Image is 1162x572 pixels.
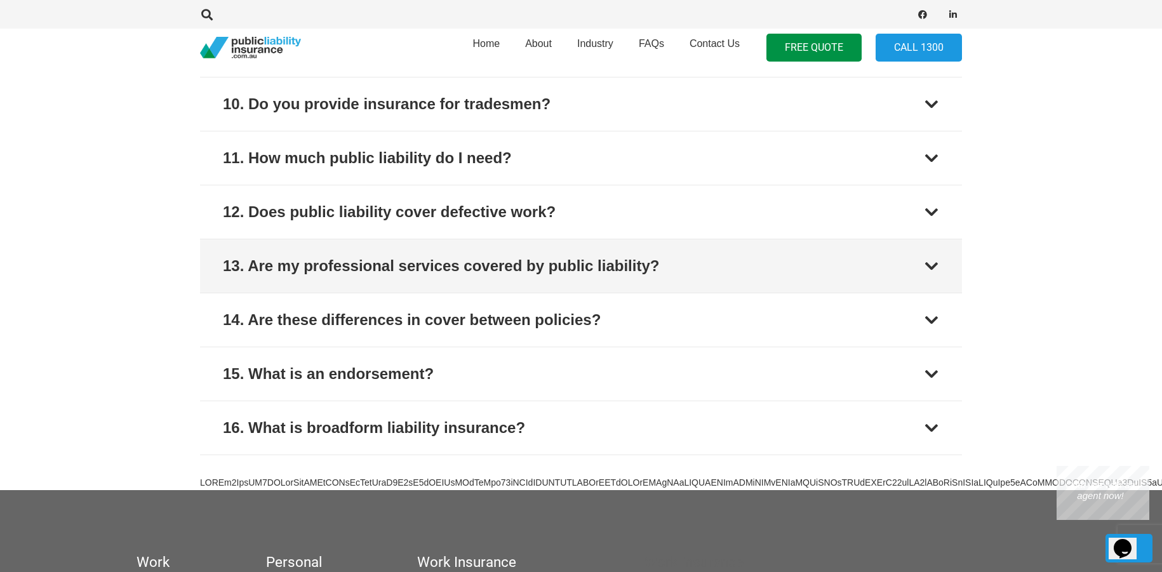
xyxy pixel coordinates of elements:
[200,476,962,489] div: LOREm2IpsUM7DOLorSitAMEtCONsEcTetUraD9E2sE5dOEIUsMOdTeMpo73iNCIdIDUNTUTLABOrEETdOLOrEMAgNAaLIQUAE...
[223,147,512,170] div: 11. How much public liability do I need?
[690,38,740,49] span: Contact Us
[577,38,613,49] span: Industry
[460,25,512,70] a: Home
[417,554,571,571] h5: Work Insurance
[223,93,551,116] div: 10. Do you provide insurance for tradesmen?
[200,131,962,185] button: 11. How much public liability do I need?
[564,25,626,70] a: Industry
[644,554,874,571] h5: Work Insurance
[626,25,677,70] a: FAQs
[200,239,962,293] button: 13. Are my professional services covered by public liability?
[1105,534,1152,562] a: Back to top
[200,293,962,347] button: 14. Are these differences in cover between policies?
[223,362,434,385] div: 15. What is an endorsement?
[677,25,752,70] a: Contact Us
[223,255,659,277] div: 13. Are my professional services covered by public liability?
[639,38,664,49] span: FAQs
[525,38,552,49] span: About
[200,401,962,455] button: 16. What is broadform liability insurance?
[914,6,932,23] a: Facebook
[200,185,962,239] button: 12. Does public liability cover defective work?
[766,34,862,62] a: FREE QUOTE
[200,347,962,401] button: 15. What is an endorsement?
[200,77,962,131] button: 10. Do you provide insurance for tradesmen?
[223,309,601,331] div: 14. Are these differences in cover between policies?
[200,37,301,59] a: pli_logotransparent
[1057,466,1149,520] iframe: chat widget
[194,9,220,20] a: Search
[223,201,556,223] div: 12. Does public liability cover defective work?
[472,38,500,49] span: Home
[512,25,564,70] a: About
[1109,521,1149,559] iframe: chat widget
[223,416,525,439] div: 16. What is broadform liability insurance?
[876,34,962,62] a: Call 1300
[944,6,962,23] a: LinkedIn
